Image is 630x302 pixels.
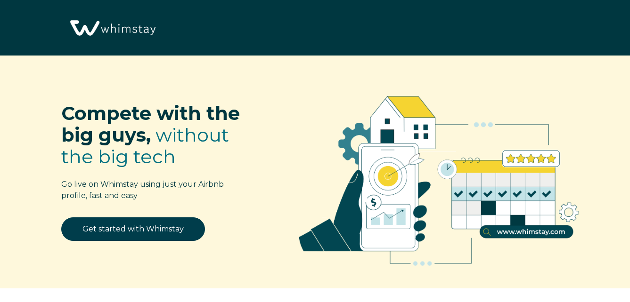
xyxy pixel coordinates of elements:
[61,217,205,241] a: Get started with Whimstay
[61,123,229,168] span: without the big tech
[61,180,224,200] span: Go live on Whimstay using just your Airbnb profile, fast and easy
[66,5,158,52] img: Whimstay Logo-02 1
[61,102,240,146] span: Compete with the big guys,
[276,70,602,283] img: RBO Ilustrations-02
